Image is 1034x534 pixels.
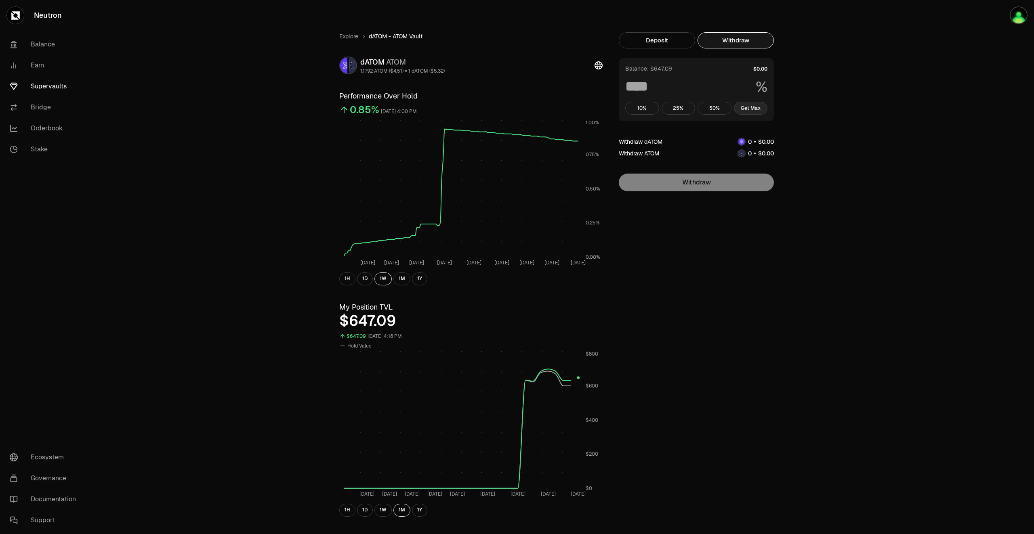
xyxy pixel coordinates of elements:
tspan: [DATE] [494,260,509,266]
a: Documentation [3,489,87,510]
tspan: 0.50% [586,186,600,192]
tspan: [DATE] [450,491,465,497]
button: 1W [374,504,392,517]
tspan: [DATE] [480,491,495,497]
tspan: [DATE] [359,491,374,497]
button: 50% [698,102,731,115]
div: $647.09 [347,332,366,341]
tspan: [DATE] [405,491,420,497]
tspan: $200 [586,451,598,457]
div: Withdraw dATOM [619,138,662,146]
img: ATOM Logo [738,150,745,157]
a: Support [3,510,87,531]
a: Bridge [3,97,87,118]
div: Withdraw ATOM [619,149,659,157]
button: Deposit [619,32,695,48]
tspan: $800 [586,351,598,357]
tspan: [DATE] [541,491,556,497]
div: 0.85% [350,103,379,116]
a: Explore [339,32,358,40]
div: dATOM [360,57,445,68]
tspan: [DATE] [519,260,534,266]
tspan: [DATE] [427,491,442,497]
button: 1M [393,272,410,285]
tspan: $400 [586,417,598,423]
button: Withdraw [698,32,774,48]
a: Earn [3,55,87,76]
img: ATOM Logo [349,57,356,73]
button: 25% [662,102,696,115]
a: Stake [3,139,87,160]
a: Supervaults [3,76,87,97]
button: 1M [393,504,410,517]
tspan: $600 [586,383,598,389]
a: Ecosystem [3,447,87,468]
button: 1D [357,272,373,285]
tspan: [DATE] [382,491,397,497]
tspan: [DATE] [384,260,399,266]
a: Governance [3,468,87,489]
tspan: [DATE] [437,260,452,266]
button: 1W [374,272,392,285]
div: 1.1792 ATOM ($4.51) = 1 dATOM ($5.32) [360,68,445,74]
tspan: [DATE] [467,260,481,266]
tspan: 0.75% [586,151,599,158]
img: dATOM Logo [738,138,745,145]
tspan: [DATE] [511,491,525,497]
tspan: 1.00% [586,119,599,126]
tspan: 0.00% [586,254,600,260]
img: portefeuilleterra [1011,7,1027,23]
img: dATOM Logo [340,57,347,73]
button: 1D [357,504,373,517]
tspan: $0 [586,485,592,492]
button: 10% [625,102,659,115]
div: [DATE] 4:00 PM [381,107,417,116]
tspan: [DATE] [571,260,586,266]
span: Hold Value [347,343,372,349]
nav: breadcrumb [339,32,603,40]
span: % [756,79,767,95]
tspan: [DATE] [544,260,559,266]
a: Orderbook [3,118,87,139]
div: [DATE] 4:18 PM [368,332,402,341]
button: Get Max [734,102,768,115]
a: Balance [3,34,87,55]
tspan: [DATE] [409,260,424,266]
button: 1Y [412,272,427,285]
div: $647.09 [339,313,603,329]
div: Balance: $647.09 [625,65,672,73]
span: dATOM - ATOM Vault [369,32,422,40]
button: 1H [339,504,355,517]
button: 1Y [412,504,427,517]
tspan: [DATE] [571,491,586,497]
span: ATOM [386,57,406,67]
h3: My Position TVL [339,302,603,313]
h3: Performance Over Hold [339,90,603,102]
tspan: [DATE] [360,260,375,266]
button: 1H [339,272,355,285]
tspan: 0.25% [586,220,600,226]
